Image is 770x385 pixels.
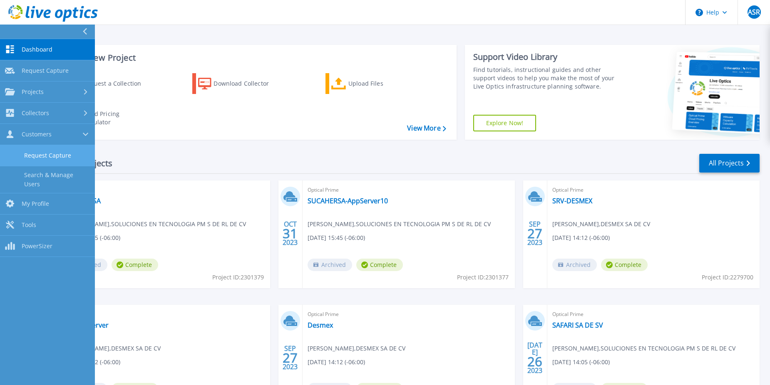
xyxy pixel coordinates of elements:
[699,154,760,173] a: All Projects
[552,259,597,271] span: Archived
[473,66,623,91] div: Find tutorials, instructional guides and other support videos to help you make the most of your L...
[527,218,543,249] div: SEP 2023
[82,110,148,126] div: Cloud Pricing Calculator
[212,273,264,282] span: Project ID: 2301379
[308,233,365,242] span: [DATE] 15:45 (-06:00)
[63,310,265,319] span: Optical Prime
[22,131,52,138] span: Customers
[348,75,415,92] div: Upload Files
[527,358,542,365] span: 26
[552,197,592,205] a: SRV-DESMEX
[63,220,246,229] span: [PERSON_NAME] , SOLUCIONES EN TECNOLOGIA PM S DE RL DE CV
[214,75,280,92] div: Download Collector
[22,88,44,96] span: Projects
[601,259,648,271] span: Complete
[83,75,149,92] div: Request a Collection
[473,52,623,62] div: Support Video Library
[407,124,446,132] a: View More
[22,242,52,250] span: PowerSizer
[356,259,403,271] span: Complete
[308,185,510,195] span: Optical Prime
[22,67,69,74] span: Request Capture
[473,115,537,131] a: Explore Now!
[325,73,418,94] a: Upload Files
[552,185,755,195] span: Optical Prime
[282,343,298,373] div: SEP 2023
[282,218,298,249] div: OCT 2023
[22,109,49,117] span: Collectors
[112,259,158,271] span: Complete
[308,220,491,229] span: [PERSON_NAME] , SOLUCIONES EN TECNOLOGIA PM S DE RL DE CV
[192,73,285,94] a: Download Collector
[552,321,603,329] a: SAFARI SA DE SV
[22,221,36,229] span: Tools
[552,220,650,229] span: [PERSON_NAME] , DESMEX SA DE CV
[702,273,753,282] span: Project ID: 2279700
[308,321,333,329] a: Desmex
[527,230,542,237] span: 27
[59,73,152,94] a: Request a Collection
[308,310,510,319] span: Optical Prime
[63,197,101,205] a: SUCAHERSA
[22,200,49,207] span: My Profile
[552,358,610,367] span: [DATE] 14:05 (-06:00)
[552,344,735,353] span: [PERSON_NAME] , SOLUCIONES EN TECNOLOGIA PM S DE RL DE CV
[552,233,610,242] span: [DATE] 14:12 (-06:00)
[63,344,161,353] span: [PERSON_NAME] , DESMEX SA DE CV
[457,273,509,282] span: Project ID: 2301377
[308,344,405,353] span: [PERSON_NAME] , DESMEX SA DE CV
[63,185,265,195] span: Optical Prime
[748,9,760,15] span: ASR
[59,108,152,128] a: Cloud Pricing Calculator
[22,46,52,53] span: Dashboard
[527,343,543,373] div: [DATE] 2023
[308,259,352,271] span: Archived
[59,53,446,62] h3: Start a New Project
[283,230,298,237] span: 31
[552,310,755,319] span: Optical Prime
[283,354,298,361] span: 27
[308,358,365,367] span: [DATE] 14:12 (-06:00)
[308,197,388,205] a: SUCAHERSA-AppServer10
